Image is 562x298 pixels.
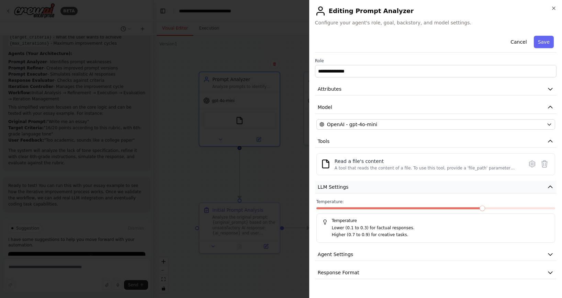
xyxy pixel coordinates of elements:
img: FileReadTool [321,159,330,169]
span: LLM Settings [318,184,349,190]
span: Model [318,104,332,111]
button: Response Format [315,266,557,279]
button: Delete tool [538,158,551,170]
div: Read a file's content [335,158,519,165]
span: Tools [318,138,330,145]
h5: Temperature [322,218,549,223]
span: Response Format [318,269,359,276]
label: Role [315,58,557,64]
p: Lower (0.1 to 0.3) for factual responses. [332,225,549,232]
button: Tools [315,135,557,148]
button: Configure tool [526,158,538,170]
h2: Editing Prompt Analyzer [315,5,557,16]
button: Save [534,36,554,48]
div: A tool that reads the content of a file. To use this tool, provide a 'file_path' parameter with t... [335,165,519,171]
button: Model [315,101,557,114]
span: Configure your agent's role, goal, backstory, and model settings. [315,19,557,26]
span: Temperature: [316,199,344,205]
button: Agent Settings [315,248,557,261]
span: Agent Settings [318,251,353,258]
button: LLM Settings [315,181,557,194]
p: Higher (0.7 to 0.9) for creative tasks. [332,232,549,239]
button: Cancel [506,36,531,48]
button: OpenAI - gpt-4o-mini [316,119,555,130]
button: Attributes [315,83,557,96]
span: Attributes [318,86,341,92]
span: OpenAI - gpt-4o-mini [327,121,377,128]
